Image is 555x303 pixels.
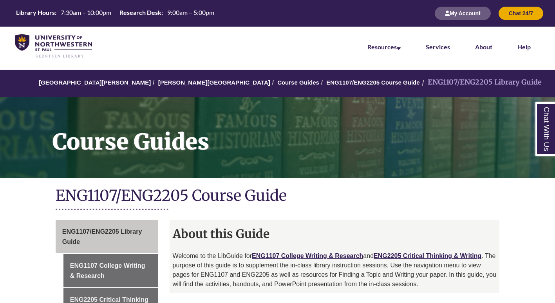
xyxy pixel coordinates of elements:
p: Welcome to the LibGuide for and . The purpose of this guide is to supplement the in-class library... [173,251,497,289]
a: Hours Today [13,8,217,19]
a: Services [426,43,450,50]
h2: About this Guide [170,224,500,243]
a: About [475,43,492,50]
table: Hours Today [13,8,217,18]
a: Help [517,43,531,50]
a: ENG1107/ENG2205 Library Guide [56,220,158,253]
th: Library Hours: [13,8,58,17]
h1: Course Guides [44,97,555,168]
a: ENG1107 College Writing & Research [252,252,363,259]
h1: ENG1107/ENG2205 Course Guide [56,186,500,207]
li: ENG1107/ENG2205 Library Guide [420,77,542,88]
th: Research Desk: [116,8,164,17]
span: 9:00am – 5:00pm [167,9,214,16]
a: Resources [367,43,401,50]
a: ENG2205 Critical Thinking & Writing [374,252,481,259]
button: Chat 24/7 [499,7,543,20]
a: Chat 24/7 [499,10,543,16]
a: [PERSON_NAME][GEOGRAPHIC_DATA] [158,79,270,86]
a: ENG1107 College Writing & Research [63,254,158,287]
span: 7:30am – 10:00pm [61,9,111,16]
span: ENG1107/ENG2205 Library Guide [62,228,142,245]
img: UNWSP Library Logo [15,34,92,58]
a: Course Guides [277,79,319,86]
button: My Account [435,7,491,20]
a: [GEOGRAPHIC_DATA][PERSON_NAME] [39,79,151,86]
a: My Account [435,10,491,16]
a: ENG1107/ENG2205 Course Guide [326,79,419,86]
